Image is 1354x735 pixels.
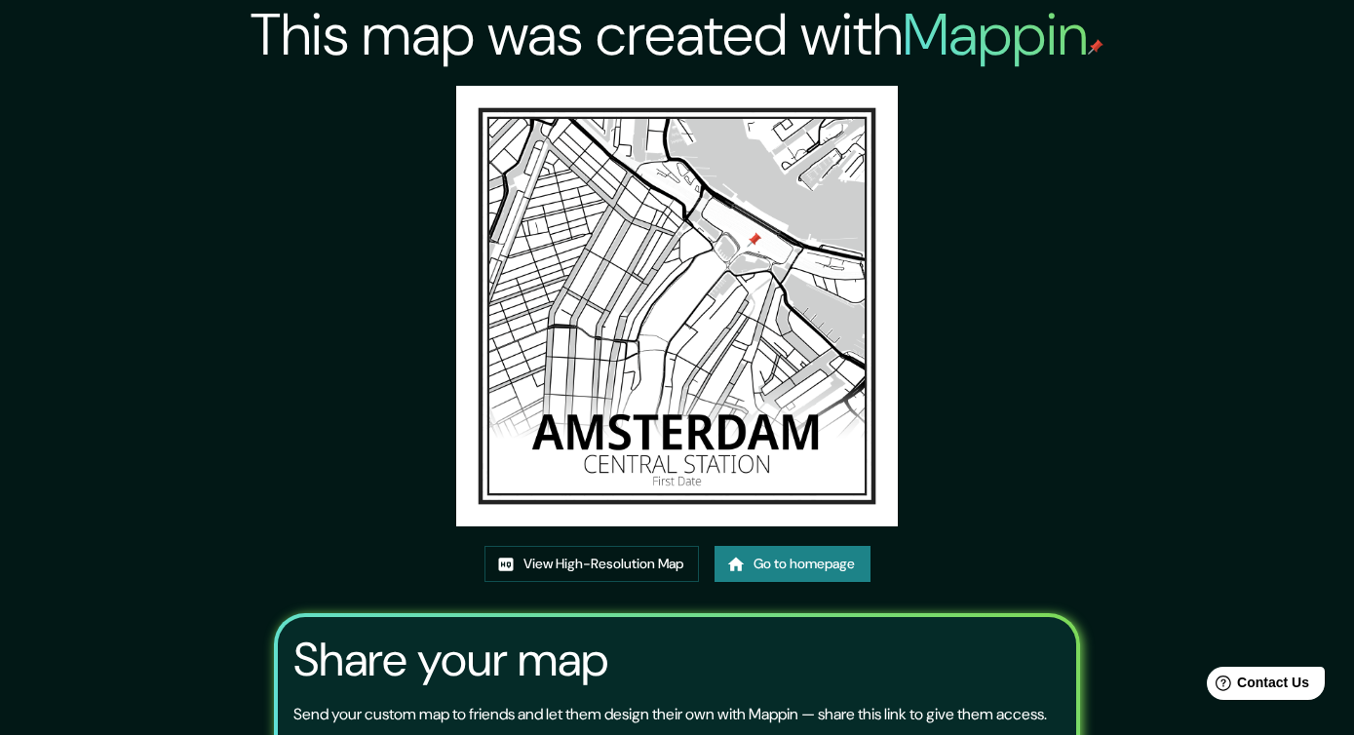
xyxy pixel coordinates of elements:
h3: Share your map [293,633,608,687]
img: mappin-pin [1088,39,1103,55]
a: View High-Resolution Map [484,546,699,582]
a: Go to homepage [715,546,870,582]
p: Send your custom map to friends and let them design their own with Mappin — share this link to gi... [293,703,1047,726]
iframe: Help widget launcher [1180,659,1333,714]
img: created-map [456,86,897,526]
